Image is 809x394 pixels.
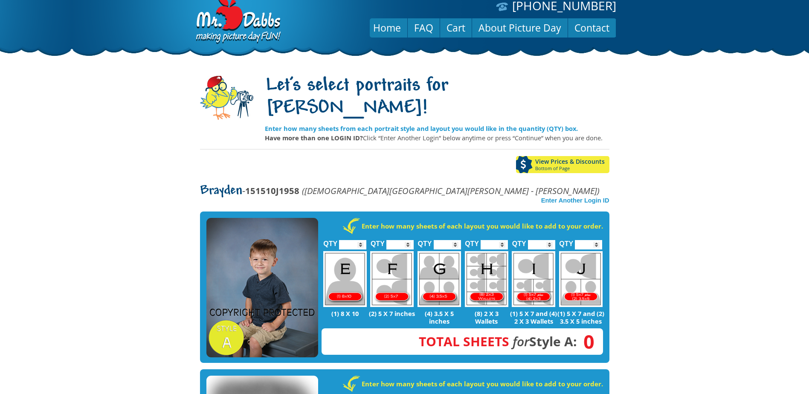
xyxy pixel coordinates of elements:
[200,186,600,196] p: -
[557,310,605,325] p: (1) 5 X 7 and (2) 3.5 X 5 inches
[516,156,609,173] a: View Prices & DiscountsBottom of Page
[568,17,616,38] a: Contact
[559,251,603,307] img: J
[265,75,609,120] h1: Let's select portraits for [PERSON_NAME]!
[206,218,318,358] img: STYLE A
[465,231,479,252] label: QTY
[367,17,407,38] a: Home
[302,185,600,197] em: ([DEMOGRAPHIC_DATA][GEOGRAPHIC_DATA][PERSON_NAME] - [PERSON_NAME])
[512,231,526,252] label: QTY
[465,251,508,307] img: H
[322,310,369,317] p: (1) 8 X 10
[265,124,578,133] strong: Enter how many sheets from each portrait style and layout you would like in the quantity (QTY) box.
[541,197,609,204] a: Enter Another Login ID
[416,310,463,325] p: (4) 3.5 X 5 inches
[362,222,603,230] strong: Enter how many sheets of each layout you would like to add to your order.
[463,310,510,325] p: (8) 2 X 3 Wallets
[510,310,557,325] p: (1) 5 X 7 and (4) 2 X 3 Wallets
[245,185,299,197] strong: 151510J1958
[418,231,432,252] label: QTY
[200,76,253,120] img: camera-mascot
[370,251,414,307] img: F
[265,133,609,142] p: Click “Enter Another Login” below anytime or press “Continue” when you are done.
[419,333,509,350] span: Total Sheets
[368,310,416,317] p: (2) 5 X 7 inches
[418,251,461,307] img: G
[371,231,385,252] label: QTY
[535,166,609,171] span: Bottom of Page
[362,380,603,388] strong: Enter how many sheets of each layout you would like to add to your order.
[419,333,577,350] strong: Style A:
[559,231,573,252] label: QTY
[440,17,472,38] a: Cart
[513,333,529,350] em: for
[323,251,367,307] img: E
[265,133,363,142] strong: Have more than one LOGIN ID?
[512,251,555,307] img: I
[200,184,242,198] span: Brayden
[323,231,337,252] label: QTY
[577,337,594,346] span: 0
[472,17,568,38] a: About Picture Day
[408,17,440,38] a: FAQ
